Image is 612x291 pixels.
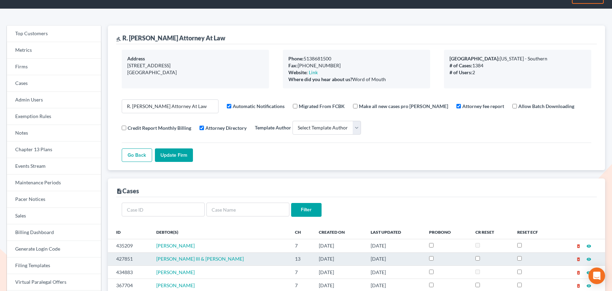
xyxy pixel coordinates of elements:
[291,203,322,217] input: Filter
[576,256,581,262] a: delete_forever
[586,283,591,288] i: visibility
[7,92,101,108] a: Admin Users
[289,239,313,252] td: 7
[116,188,122,194] i: description
[116,187,139,195] div: Cases
[288,76,425,83] div: Word of Mouth
[156,256,244,262] a: [PERSON_NAME] III & [PERSON_NAME]
[365,252,424,265] td: [DATE]
[313,252,365,265] td: [DATE]
[122,203,205,216] input: Case ID
[586,257,591,262] i: visibility
[449,69,472,75] b: # of Users:
[586,270,591,275] i: visibility
[108,239,151,252] td: 435209
[289,252,313,265] td: 13
[288,62,425,69] div: [PHONE_NUMBER]
[359,103,448,110] label: Make all new cases pro [PERSON_NAME]
[156,243,195,249] a: [PERSON_NAME]
[309,69,318,75] a: Link
[7,125,101,142] a: Notes
[586,282,591,288] a: visibility
[576,270,581,275] i: delete_forever
[116,37,121,41] i: gavel
[7,42,101,59] a: Metrics
[288,69,308,75] b: Website:
[7,208,101,224] a: Sales
[586,244,591,249] i: visibility
[156,282,195,288] a: [PERSON_NAME]
[7,26,101,42] a: Top Customers
[127,62,263,69] div: [STREET_ADDRESS]
[576,244,581,249] i: delete_forever
[7,191,101,208] a: Pacer Notices
[7,108,101,125] a: Exemption Rules
[586,269,591,275] a: visibility
[7,59,101,75] a: Firms
[588,268,605,284] div: Open Intercom Messenger
[108,252,151,265] td: 427851
[449,62,472,68] b: # of Cases:
[313,265,365,279] td: [DATE]
[7,158,101,175] a: Events Stream
[116,34,225,42] div: R. [PERSON_NAME] Attorney At Law
[255,124,291,131] label: Template Author
[313,239,365,252] td: [DATE]
[7,175,101,191] a: Maintenance Periods
[470,225,512,239] th: CR Reset
[288,76,352,82] b: Where did you hear about us?
[365,265,424,279] td: [DATE]
[155,148,193,162] input: Update Firm
[518,103,574,110] label: Allow Batch Downloading
[576,243,581,249] a: delete_forever
[365,225,424,239] th: Last Updated
[288,55,425,62] div: 5138681500
[462,103,504,110] label: Attorney fee report
[108,225,151,239] th: ID
[576,257,581,262] i: delete_forever
[512,225,556,239] th: Reset ECF
[449,56,500,61] b: [GEOGRAPHIC_DATA]:
[7,258,101,274] a: Filing Templates
[7,75,101,92] a: Cases
[576,269,581,275] a: delete_forever
[156,269,195,275] a: [PERSON_NAME]
[449,62,586,69] div: 1384
[7,274,101,291] a: Virtual Paralegal Offers
[424,225,470,239] th: ProBono
[365,239,424,252] td: [DATE]
[288,62,298,68] b: Fax:
[122,148,152,162] a: Go Back
[576,283,581,288] i: delete_forever
[7,224,101,241] a: Billing Dashboard
[127,56,145,61] b: Address
[313,225,365,239] th: Created On
[449,69,586,76] div: 2
[127,69,263,76] div: [GEOGRAPHIC_DATA]
[289,225,313,239] th: Ch
[288,56,304,61] b: Phone:
[151,225,289,239] th: Debtor(s)
[205,124,247,132] label: Attorney Directory
[233,103,285,110] label: Automatic Notifications
[299,103,345,110] label: Migrated From FCBK
[108,265,151,279] td: 434883
[7,241,101,258] a: Generate Login Code
[576,282,581,288] a: delete_forever
[7,142,101,158] a: Chapter 13 Plans
[449,55,586,62] div: [US_STATE] - Southern
[289,265,313,279] td: 7
[128,124,191,132] label: Credit Report Monthly Billing
[586,243,591,249] a: visibility
[206,203,289,216] input: Case Name
[586,256,591,262] a: visibility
